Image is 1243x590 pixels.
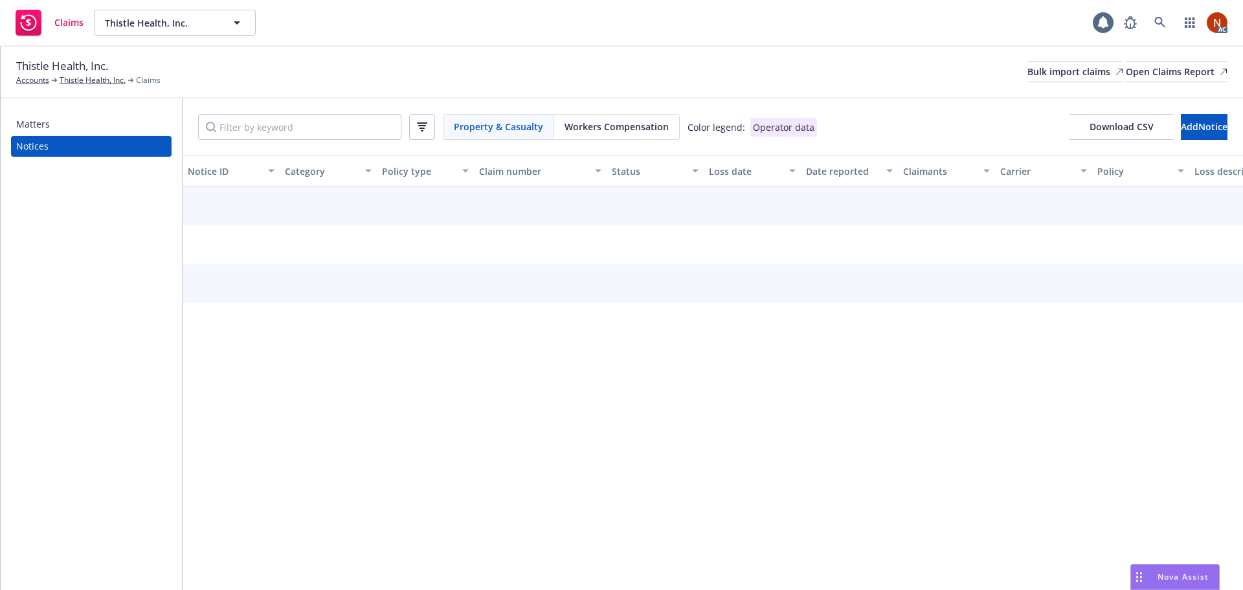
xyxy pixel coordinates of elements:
div: Operator data [750,118,817,137]
button: Policy [1092,155,1189,187]
span: Nova Assist [1158,571,1209,582]
a: Open Claims Report [1126,62,1227,82]
a: Thistle Health, Inc. [60,74,126,86]
div: Color legend: [688,120,745,134]
div: Policy type [382,165,454,178]
span: Thistle Health, Inc. [16,58,108,74]
span: Thistle Health, Inc. [105,16,217,30]
button: Policy type [377,155,474,187]
div: Category [285,165,357,178]
div: Notice ID [188,165,260,178]
div: Claim number [479,165,587,178]
button: Loss date [704,155,801,187]
button: Status [607,155,704,187]
a: Bulk import claims [1027,62,1123,82]
button: Download CSV [1069,114,1173,140]
div: Matters [16,114,50,135]
button: Notice ID [183,155,280,187]
div: Date reported [806,165,879,178]
span: Add Notice [1181,120,1227,133]
span: Claims [136,74,161,86]
button: Date reported [801,155,898,187]
a: Notices [11,136,172,157]
a: Matters [11,114,172,135]
a: Report a Bug [1117,10,1143,36]
button: Claim number [474,155,607,187]
div: Drag to move [1131,565,1147,589]
div: Carrier [1000,165,1073,178]
button: Claimants [898,155,995,187]
div: Notices [16,136,49,157]
a: Accounts [16,74,49,86]
input: Filter by keyword [198,114,401,140]
div: Status [612,165,684,178]
button: Nova Assist [1130,564,1220,590]
div: Policy [1097,165,1170,178]
span: Claims [54,17,84,28]
div: Claimants [903,165,976,178]
button: Category [280,155,377,187]
button: Carrier [995,155,1092,187]
button: Thistle Health, Inc. [94,10,256,36]
span: Download CSV [1090,120,1154,133]
span: Property & Casualty [454,120,543,133]
a: Switch app [1177,10,1203,36]
div: Loss date [709,165,781,178]
img: photo [1207,12,1227,33]
span: Workers Compensation [565,120,669,133]
button: AddNotice [1181,114,1227,140]
a: Search [1147,10,1173,36]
